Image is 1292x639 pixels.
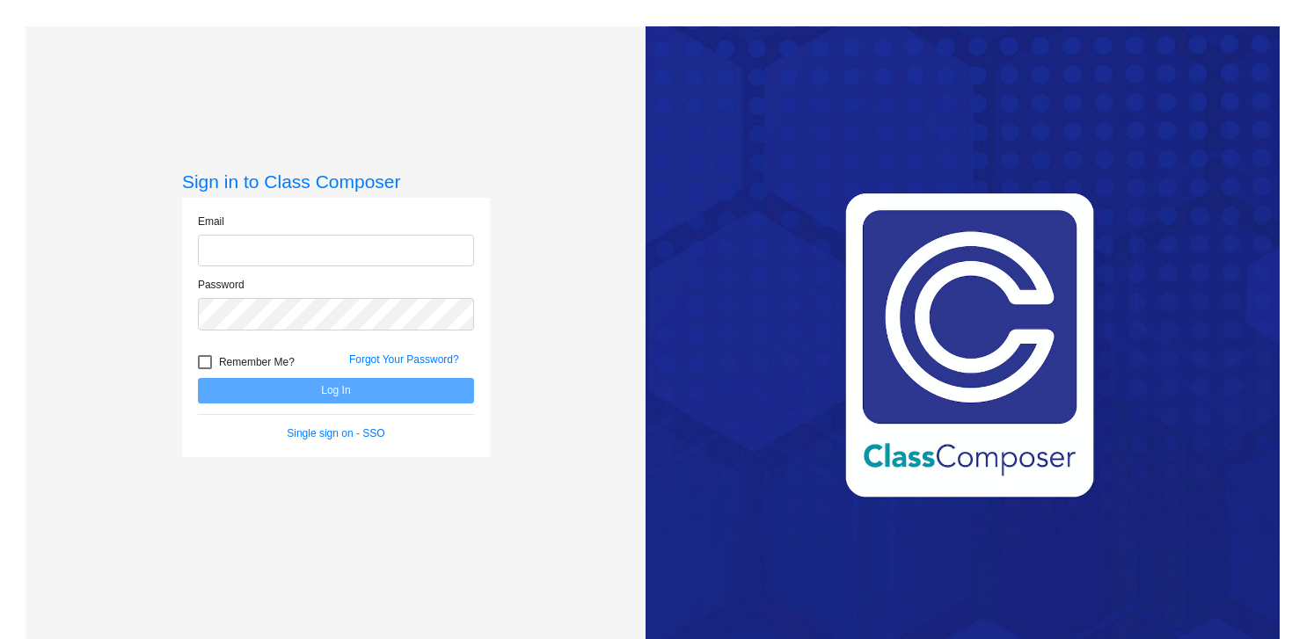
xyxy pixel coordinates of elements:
a: Forgot Your Password? [349,353,459,366]
a: Single sign on - SSO [287,427,384,439]
label: Email [198,214,224,229]
h3: Sign in to Class Composer [182,171,490,192]
span: Remember Me? [219,352,295,373]
button: Log In [198,378,474,403]
label: Password [198,277,245,293]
